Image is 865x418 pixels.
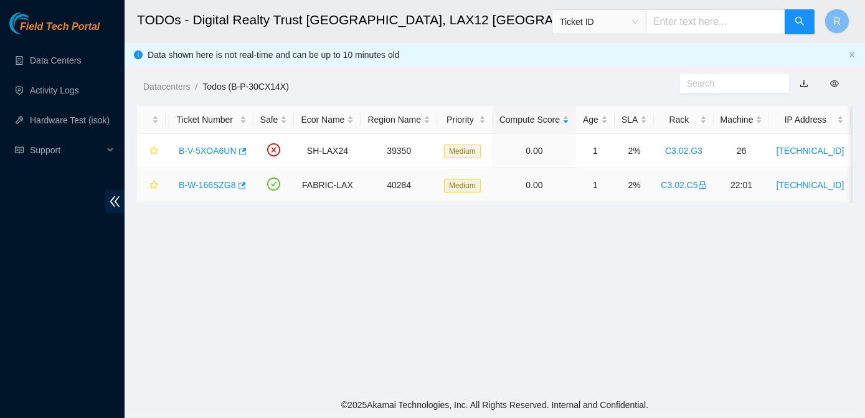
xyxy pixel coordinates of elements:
[493,134,576,168] td: 0.00
[714,134,770,168] td: 26
[646,9,785,34] input: Enter text here...
[179,180,236,190] a: B-W-166SZG8
[833,14,841,29] span: R
[776,180,844,190] a: [TECHNICAL_ID]
[179,146,237,156] a: B-V-5XOA6UN
[444,145,481,158] span: Medium
[9,12,63,34] img: Akamai Technologies
[493,168,576,202] td: 0.00
[560,12,638,31] span: Ticket ID
[687,77,772,90] input: Search
[361,168,437,202] td: 40284
[576,134,615,168] td: 1
[294,134,361,168] td: SH-LAX24
[9,22,100,39] a: Akamai TechnologiesField Tech Portal
[661,180,706,190] a: C3.02.C5lock
[825,9,849,34] button: R
[785,9,815,34] button: search
[15,146,24,154] span: read
[149,181,158,191] span: star
[202,82,289,92] a: Todos (B-P-30CX14X)
[20,21,100,33] span: Field Tech Portal
[444,179,481,192] span: Medium
[30,55,81,65] a: Data Centers
[30,85,79,95] a: Activity Logs
[361,134,437,168] td: 39350
[800,78,808,88] a: download
[105,190,125,213] span: double-left
[125,392,865,418] footer: © 2025 Akamai Technologies, Inc. All Rights Reserved. Internal and Confidential.
[698,181,707,189] span: lock
[830,79,839,88] span: eye
[615,134,654,168] td: 2%
[776,146,844,156] a: [TECHNICAL_ID]
[848,51,856,59] button: close
[30,115,110,125] a: Hardware Test (isok)
[149,146,158,156] span: star
[144,141,159,161] button: star
[195,82,197,92] span: /
[615,168,654,202] td: 2%
[790,74,818,93] button: download
[267,143,280,156] span: close-circle
[267,178,280,191] span: check-circle
[144,175,159,195] button: star
[795,16,805,28] span: search
[143,82,190,92] a: Datacenters
[576,168,615,202] td: 1
[294,168,361,202] td: FABRIC-LAX
[30,138,103,163] span: Support
[665,146,702,156] a: C3.02.G3
[714,168,770,202] td: 22:01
